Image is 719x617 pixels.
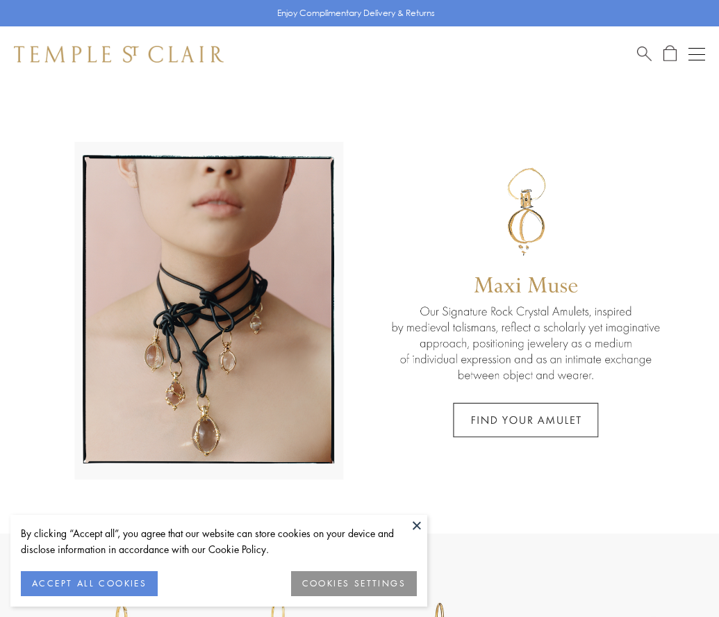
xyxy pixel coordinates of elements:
div: By clicking “Accept all”, you agree that our website can store cookies on your device and disclos... [21,525,417,557]
button: COOKIES SETTINGS [291,571,417,596]
a: Search [637,45,652,63]
img: Temple St. Clair [14,46,224,63]
button: Open navigation [688,46,705,63]
a: Open Shopping Bag [663,45,677,63]
p: Enjoy Complimentary Delivery & Returns [277,6,435,20]
button: ACCEPT ALL COOKIES [21,571,158,596]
